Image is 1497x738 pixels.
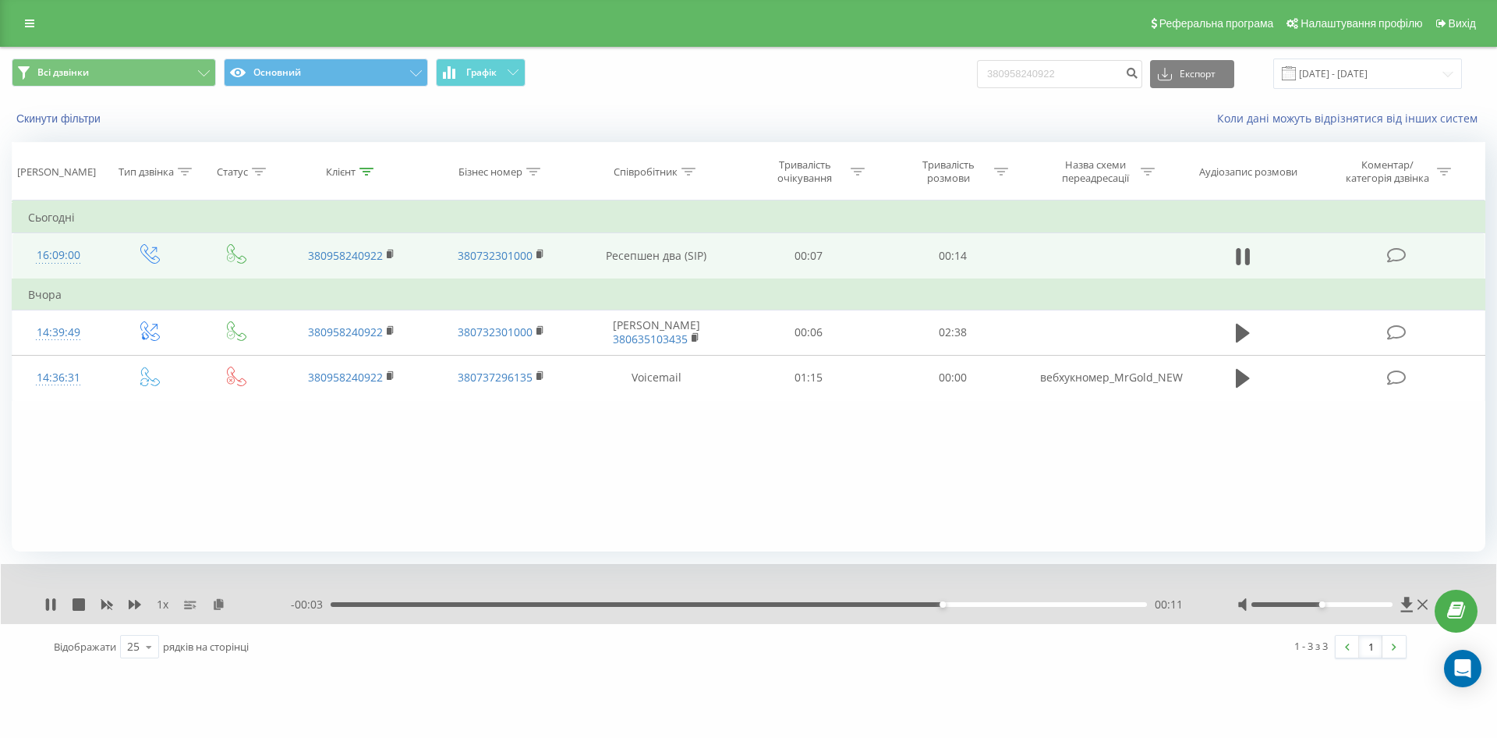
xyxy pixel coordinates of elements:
[1444,650,1481,687] div: Open Intercom Messenger
[613,332,688,346] a: 380635103435
[1217,111,1485,126] a: Коли дані можуть відрізнятися вiд інших систем
[224,59,428,87] button: Основний
[907,158,990,185] div: Тривалість розмови
[1449,17,1476,30] span: Вихід
[308,325,383,339] a: 380958240922
[1053,158,1137,185] div: Назва схеми переадресації
[12,202,1485,233] td: Сьогодні
[466,67,497,78] span: Графік
[127,639,140,655] div: 25
[737,310,880,355] td: 00:06
[1318,601,1325,608] div: Accessibility label
[458,165,522,179] div: Бізнес номер
[737,355,880,400] td: 01:15
[28,240,89,271] div: 16:09:00
[291,597,331,612] span: - 00:03
[12,59,216,87] button: Всі дзвінки
[12,112,108,126] button: Скинути фільтри
[163,640,249,654] span: рядків на сторінці
[614,165,678,179] div: Співробітник
[119,165,174,179] div: Тип дзвінка
[1342,158,1433,185] div: Коментар/категорія дзвінка
[217,165,248,179] div: Статус
[308,370,383,385] a: 380958240922
[436,59,526,87] button: Графік
[763,158,847,185] div: Тривалість очікування
[1025,355,1174,400] td: вебхукномер_MrGold_NEW
[1199,165,1297,179] div: Аудіозапис розмови
[28,363,89,393] div: 14:36:31
[458,248,533,263] a: 380732301000
[880,355,1024,400] td: 00:00
[37,66,89,79] span: Всі дзвінки
[575,355,737,400] td: Voicemail
[977,60,1142,88] input: Пошук за номером
[737,233,880,279] td: 00:07
[880,233,1024,279] td: 00:14
[880,310,1024,355] td: 02:38
[1359,636,1382,658] a: 1
[575,233,737,279] td: Ресепшен два (SIP)
[1155,597,1183,612] span: 00:11
[1294,638,1328,654] div: 1 - 3 з 3
[940,601,946,608] div: Accessibility label
[54,640,116,654] span: Відображати
[17,165,96,179] div: [PERSON_NAME]
[326,165,356,179] div: Клієнт
[1159,17,1274,30] span: Реферальна програма
[458,370,533,385] a: 380737296135
[157,597,168,612] span: 1 x
[1150,60,1234,88] button: Експорт
[28,318,89,348] div: 14:39:49
[458,325,533,339] a: 380732301000
[308,248,383,263] a: 380958240922
[1301,17,1422,30] span: Налаштування профілю
[575,310,737,355] td: [PERSON_NAME]
[12,279,1485,310] td: Вчора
